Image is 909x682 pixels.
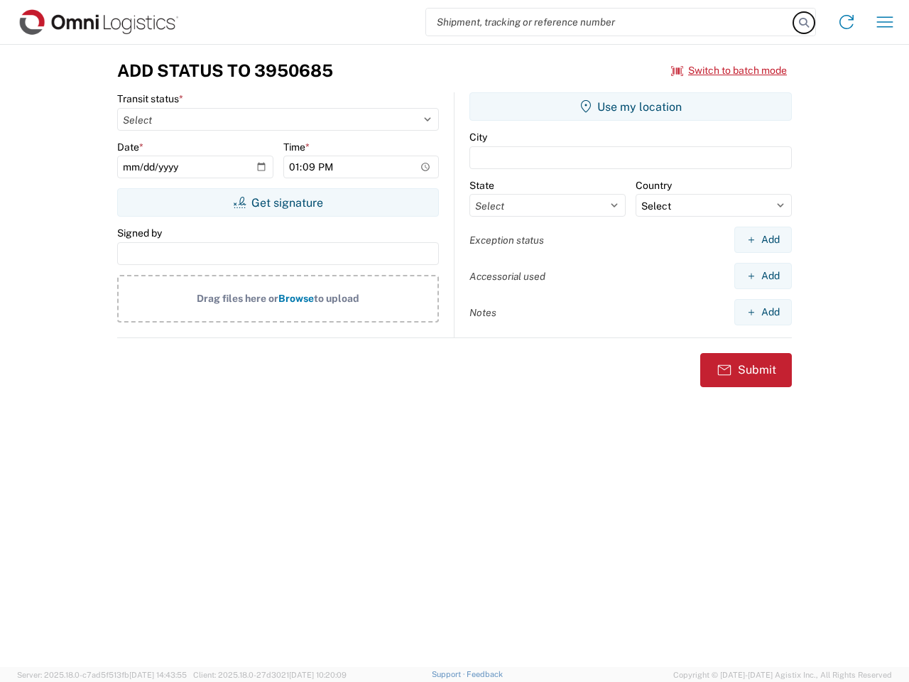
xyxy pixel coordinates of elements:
[469,234,544,247] label: Exception status
[289,671,347,679] span: [DATE] 10:20:09
[283,141,310,153] label: Time
[469,131,487,144] label: City
[314,293,359,304] span: to upload
[673,669,892,681] span: Copyright © [DATE]-[DATE] Agistix Inc., All Rights Reserved
[700,353,792,387] button: Submit
[467,670,503,678] a: Feedback
[129,671,187,679] span: [DATE] 14:43:55
[432,670,467,678] a: Support
[426,9,794,36] input: Shipment, tracking or reference number
[117,141,143,153] label: Date
[671,59,787,82] button: Switch to batch mode
[469,306,496,319] label: Notes
[117,92,183,105] label: Transit status
[469,92,792,121] button: Use my location
[278,293,314,304] span: Browse
[734,227,792,253] button: Add
[17,671,187,679] span: Server: 2025.18.0-c7ad5f513fb
[734,263,792,289] button: Add
[469,179,494,192] label: State
[197,293,278,304] span: Drag files here or
[117,188,439,217] button: Get signature
[636,179,672,192] label: Country
[117,227,162,239] label: Signed by
[117,60,333,81] h3: Add Status to 3950685
[193,671,347,679] span: Client: 2025.18.0-27d3021
[734,299,792,325] button: Add
[469,270,545,283] label: Accessorial used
